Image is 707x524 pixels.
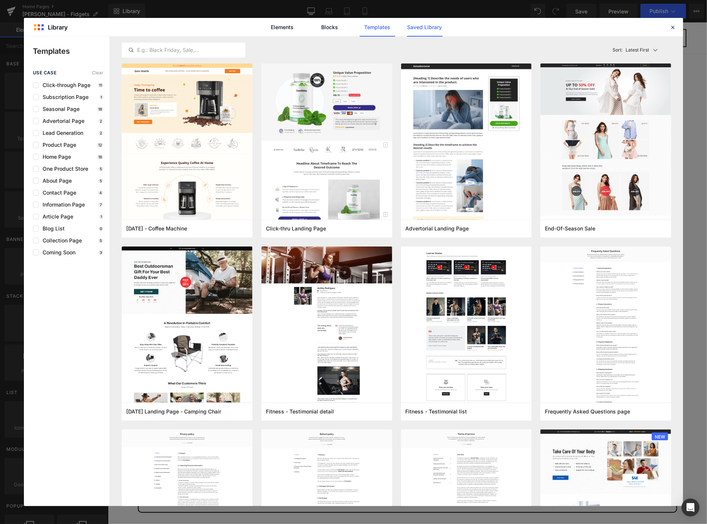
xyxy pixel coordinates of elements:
span: About Page [39,178,72,184]
p: 2 [98,131,103,135]
span: One Product Store [39,166,88,172]
a: (CLICK HERE) [312,264,421,287]
span: NEW [652,432,668,441]
p: 2 [98,119,103,123]
img: 9553fc0a-6814-445f-8f6c-0dc3524f8670.png [540,63,671,484]
span: Sort: [613,47,623,53]
span: Product Page [39,142,76,148]
strong: (Various, one-off pens...) [301,242,432,256]
a: $0.00 [541,7,579,25]
strong: Titanium Sliders [231,344,368,367]
strong: MagLab Sliders [303,93,431,116]
span: Clear [92,70,103,75]
p: 12 [97,143,103,147]
span: End-Of-Season Sale [545,225,595,232]
span: Collection Page [39,238,82,244]
span: Thanksgiving - Coffee Machine [126,225,187,232]
div: Open Intercom Messenger [682,499,700,517]
p: 5 [98,179,103,183]
img: 17f71878-3d74-413f-8a46-9f1c7175c39a.png [401,247,532,407]
input: E.g.: Black Friday, Sale,... [122,46,245,55]
span: use case [33,70,56,75]
strong: *** Random Custom Pen Drop *** [226,220,508,243]
a: Elements [265,18,300,37]
span: Fitness - Testimonial detail [266,408,334,415]
span: Advertorial Landing Page [406,225,469,232]
p: 5 [98,238,103,243]
span: Seasonal Page [39,106,80,112]
span: SIGN IN [512,11,539,20]
span: Father's Day Landing Page - Camping Chair [126,408,221,415]
a: (CLICK HERE) [245,375,354,397]
span: Click-thru Landing Page [266,225,326,232]
p: Templates [33,46,109,57]
p: 11 [97,83,103,87]
p: 1 [99,95,103,99]
span: Home Page [39,154,71,160]
a: Saved Library [407,18,443,37]
span: Frequently Asked Questions page [545,408,630,415]
a: (CLICK HERE) [312,120,421,143]
a: Blocks [312,18,348,37]
span: Article Page [39,214,73,220]
p: 4 [98,190,103,195]
span: Information Page [39,202,85,208]
p: 18 [97,155,103,159]
span: Click-through Page [39,82,90,88]
img: cbe28038-c0c0-4e55-9a5b-85cbf036daec.png [261,247,392,471]
p: 7 [98,202,103,207]
a: SIGN IN [512,11,539,21]
span: Subscription Page [39,94,89,100]
a: (CLICK HERE) [245,462,354,485]
p: Latest First [626,47,649,53]
span: Advertorial Page [39,118,84,124]
span: $0.00 [554,11,576,20]
p: 1 [99,214,103,219]
button: Latest FirstSort:Latest First [610,43,672,58]
img: Magnus Store [21,8,104,23]
a: Templates [360,18,395,37]
strong: Zirconium Sliders [226,431,373,454]
span: Blog List [39,226,65,232]
p: 3 [98,250,103,255]
span: Contact Page [39,190,76,196]
p: 0 [98,226,103,231]
span: Coming Soon [39,249,75,255]
p: 18 [97,107,103,111]
span: Fitness - Testimonial list [406,408,467,415]
span: Lead Generation [39,130,83,136]
p: 5 [98,167,103,171]
img: c6f0760d-10a5-458a-a3a5-dee21d870ebc.png [540,247,671,434]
